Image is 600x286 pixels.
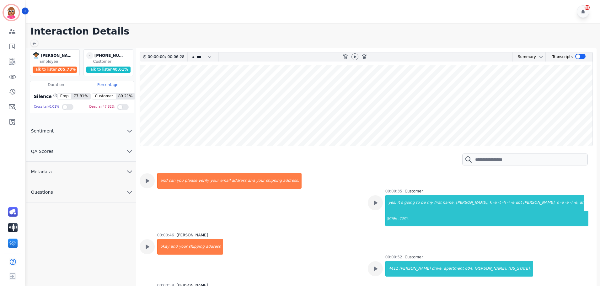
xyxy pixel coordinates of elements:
span: Customer [92,94,115,99]
div: [PERSON_NAME] [177,233,208,238]
span: Questions [26,189,58,195]
button: QA Scores chevron down [26,141,136,162]
div: [PERSON_NAME], [522,195,556,211]
div: [US_STATE]. [508,261,533,277]
div: -h [501,195,506,211]
div: you [176,173,184,189]
div: your [178,239,188,255]
div: -i [506,195,510,211]
div: Customer [93,59,132,64]
div: [PHONE_NUMBER] [94,52,126,59]
div: Customer [405,255,423,260]
div: Employee [40,59,78,64]
div: address [205,239,223,255]
div: [PERSON_NAME], [474,261,508,277]
div: dot [515,195,522,211]
div: verify [198,173,210,189]
div: -a [564,195,569,211]
div: .com, [398,211,588,226]
div: at [579,195,584,211]
div: -e, [573,195,579,211]
h1: Interaction Details [30,26,600,37]
div: 00:00:46 [157,233,174,238]
div: Transcripts [552,52,573,62]
button: chevron down [536,54,544,59]
div: [PERSON_NAME] [41,52,72,59]
div: your [210,173,219,189]
svg: chevron down [126,168,133,175]
svg: chevron down [126,127,133,135]
div: 55 [585,5,590,10]
div: shipping [188,239,205,255]
div: [PERSON_NAME] [399,261,431,277]
span: Metadata [26,169,57,175]
div: 4411 [386,261,399,277]
div: yes, [386,195,397,211]
div: -a [492,195,497,211]
div: shipping [265,173,282,189]
div: gmail [386,211,398,226]
div: apartment [443,261,464,277]
div: 604, [464,261,474,277]
div: can [168,173,176,189]
div: address [231,173,247,189]
span: 89.21 % [116,94,135,99]
button: Questions chevron down [26,182,136,202]
div: 00:00:52 [385,255,402,260]
div: Percentage [82,81,134,88]
div: address, [282,173,302,189]
div: Talk to listen [86,67,131,73]
div: Silence [33,93,57,100]
span: 77.81 % [71,94,91,99]
span: 205.73 % [57,67,76,72]
div: to [415,195,420,211]
span: QA Scores [26,148,59,154]
div: my [426,195,433,211]
div: and [158,173,168,189]
div: Dead air 47.82 % [89,102,115,111]
div: and [170,239,178,255]
button: Sentiment chevron down [26,121,136,141]
span: Sentiment [26,128,59,134]
div: [PERSON_NAME], [455,195,489,211]
div: -e [559,195,564,211]
div: Talk to listen [33,67,77,73]
div: Duration [30,81,82,88]
div: 00:00:35 [385,189,402,194]
div: please [184,173,198,189]
svg: chevron down [538,54,544,59]
div: email [219,173,231,189]
div: name, [442,195,455,211]
div: first [433,195,442,211]
span: - [86,52,93,59]
span: Emp [58,94,71,99]
div: drive, [431,261,443,277]
div: 00:06:28 [166,52,184,62]
svg: chevron down [126,148,133,155]
div: and [247,173,255,189]
div: Customer [405,189,423,194]
div: going [404,195,415,211]
div: -l [569,195,573,211]
div: be [420,195,426,211]
div: -e [510,195,515,211]
img: Bordered avatar [4,5,19,20]
div: it's [397,195,404,211]
button: Metadata chevron down [26,162,136,182]
div: -t [497,195,501,211]
span: 48.61 % [112,67,128,72]
div: okay [158,239,170,255]
div: your [255,173,265,189]
div: s [556,195,559,211]
div: Cross talk 0.01 % [34,102,59,111]
div: 00:00:00 [148,52,165,62]
svg: chevron down [126,188,133,196]
div: / [148,52,186,62]
div: Summary [513,52,536,62]
div: k [489,195,492,211]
